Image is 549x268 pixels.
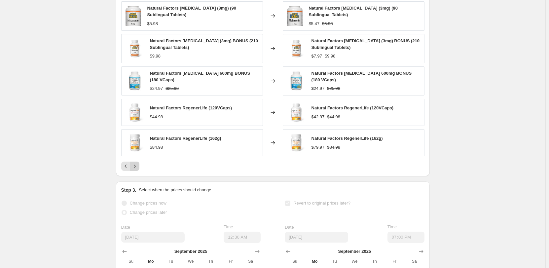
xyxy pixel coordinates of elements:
img: NF-Regernlife-120vcaps__50147_80x.jpg [286,102,306,122]
input: 12:00 [224,232,261,243]
span: Natural Factors [MEDICAL_DATA] 600mg BONUS (180 VCaps) [150,71,250,82]
span: Su [124,259,138,264]
span: Natural Factors RegenerLife (120VCaps) [311,105,394,110]
div: $79.97 [311,144,325,151]
div: $5.98 [147,20,158,27]
span: Time [224,224,233,229]
span: Natural Factors [MEDICAL_DATA] (3mg) BONUS (210 Sublingual Tablets) [150,38,258,50]
span: Sa [243,259,258,264]
th: Friday [221,256,240,267]
span: Revert to original prices later? [293,201,350,206]
th: Wednesday [345,256,364,267]
img: NF-Regernlife-120vcaps__50147_80x.jpg [125,102,145,122]
input: 9/15/2025 [285,232,348,243]
span: Fr [223,259,238,264]
img: regenerlife162g_80x.jpg [125,133,145,153]
strike: $84.98 [327,144,340,151]
span: Th [203,259,218,264]
div: $44.98 [150,114,163,120]
span: Natural Factors [MEDICAL_DATA] (3mg) (90 Sublingual Tablets) [309,6,398,17]
button: Show previous month, August 2025 [120,247,129,256]
span: Th [367,259,382,264]
span: Date [285,225,294,230]
th: Friday [384,256,404,267]
img: 8003_N-Acetyl-L-Cysteine_WEB__49378_80x.jpg [125,71,145,91]
th: Sunday [285,256,305,267]
th: Sunday [121,256,141,267]
span: Date [121,225,130,230]
div: $42.97 [311,114,325,120]
span: Mo [308,259,322,264]
button: Show previous month, August 2025 [283,247,293,256]
h2: Step 3. [121,187,136,193]
span: We [183,259,198,264]
p: Select when the prices should change [139,187,211,193]
nav: Pagination [121,162,139,171]
span: Time [387,224,397,229]
span: Natural Factors [MEDICAL_DATA] (3mg) BONUS (210 Sublingual Tablets) [311,38,420,50]
th: Saturday [240,256,260,267]
span: Natural Factors RegenerLife (120VCaps) [150,105,232,110]
span: Fr [387,259,402,264]
strike: $25.98 [165,85,179,92]
img: 2715_NF_CEHR__88641_80x.png [125,6,142,26]
div: $24.97 [311,85,325,92]
span: Su [287,259,302,264]
div: $5.47 [309,20,319,27]
img: 2715_NF_CEHR__88641_80x.png [286,6,304,26]
span: Tu [164,259,178,264]
img: 8003_N-Acetyl-L-Cysteine_WEB__49378_80x.jpg [286,71,306,91]
span: Natural Factors [MEDICAL_DATA] (3mg) (90 Sublingual Tablets) [147,6,236,17]
span: Tu [327,259,342,264]
div: $84.98 [150,144,163,151]
th: Thursday [364,256,384,267]
th: Saturday [404,256,424,267]
span: Mo [144,259,158,264]
button: Show next month, October 2025 [417,247,426,256]
input: 9/15/2025 [121,232,185,243]
strike: $9.98 [325,53,336,59]
button: Next [130,162,139,171]
img: regenerlife162g_80x.jpg [286,133,306,153]
span: Change prices later [130,210,167,215]
th: Monday [305,256,325,267]
span: Natural Factors RegenerLife (162g) [150,136,221,141]
span: Sa [407,259,421,264]
strike: $5.98 [322,20,333,27]
img: Melatonin_3mg_210Tabs_80x.jpg [286,39,306,58]
th: Tuesday [325,256,345,267]
th: Wednesday [181,256,201,267]
img: Melatonin_3mg_210Tabs_80x.jpg [125,39,145,58]
button: Show next month, October 2025 [253,247,262,256]
button: Previous [121,162,130,171]
span: Change prices now [130,201,166,206]
th: Monday [141,256,161,267]
input: 12:00 [387,232,424,243]
th: Tuesday [161,256,181,267]
th: Thursday [201,256,221,267]
div: $24.97 [150,85,163,92]
span: We [347,259,362,264]
span: Natural Factors [MEDICAL_DATA] 600mg BONUS (180 VCaps) [311,71,412,82]
div: $9.98 [150,53,161,59]
strike: $44.98 [327,114,340,120]
div: $7.97 [311,53,322,59]
span: Natural Factors RegenerLife (162g) [311,136,383,141]
strike: $25.98 [327,85,340,92]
